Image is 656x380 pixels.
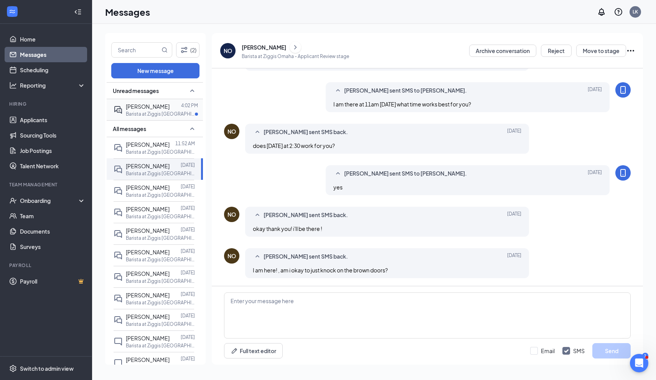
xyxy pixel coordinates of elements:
svg: ActiveDoubleChat [114,105,123,114]
a: Job Postings [20,143,86,158]
svg: DoubleChat [114,165,123,174]
span: [PERSON_NAME] [126,292,170,299]
svg: Pen [231,347,238,355]
p: [DATE] [181,269,195,276]
svg: DoubleChat [114,272,123,282]
button: Archive conversation [469,45,536,57]
span: [PERSON_NAME] sent SMS to [PERSON_NAME]. [344,169,467,178]
div: Onboarding [20,197,79,204]
svg: Collapse [74,8,82,16]
p: Barista at Ziggis [GEOGRAPHIC_DATA] [126,299,195,306]
span: All messages [113,125,146,133]
svg: Settings [9,365,17,372]
span: [DATE] [588,169,602,178]
svg: DoubleChat [114,143,123,153]
h1: Messages [105,5,150,18]
button: Reject [541,45,572,57]
span: does [DATE] at 2:30 work for you? [253,142,335,149]
div: Hiring [9,101,84,107]
div: LK [633,8,638,15]
span: [PERSON_NAME] [126,184,170,191]
svg: ChevronRight [292,43,299,52]
p: [DATE] [181,312,195,319]
svg: WorkstreamLogo [8,8,16,15]
a: Talent Network [20,158,86,174]
a: Documents [20,224,86,239]
p: Barista at Ziggis [GEOGRAPHIC_DATA] [126,149,195,155]
svg: DoubleChat [114,229,123,239]
svg: DoubleChat [114,251,123,260]
p: [DATE] [181,162,195,168]
div: 1 [642,353,648,359]
svg: MobileSms [618,85,628,95]
svg: SmallChevronUp [333,169,343,178]
p: [DATE] [181,248,195,254]
svg: Notifications [597,7,606,17]
a: Home [20,32,86,47]
span: [PERSON_NAME] [126,356,170,363]
a: Sourcing Tools [20,128,86,143]
span: I am here! , am i okay to just knock on the brown doors? [253,267,388,274]
span: [DATE] [507,211,521,220]
div: NO [227,211,236,218]
svg: QuestionInfo [614,7,623,17]
p: [DATE] [181,334,195,340]
button: New message [111,63,199,78]
span: [PERSON_NAME] [126,227,170,234]
svg: MagnifyingGlass [162,47,168,53]
svg: SmallChevronUp [188,86,197,95]
div: [PERSON_NAME] [242,43,286,51]
svg: DoubleChat [114,186,123,196]
div: Switch to admin view [20,365,74,372]
span: [PERSON_NAME] [126,163,170,169]
p: 11:52 AM [175,140,195,147]
p: [DATE] [181,183,195,190]
div: Team Management [9,181,84,188]
input: Search [112,43,160,57]
p: 4:02 PM [181,102,198,109]
span: [PERSON_NAME] [126,249,170,256]
button: Filter (2) [176,42,199,58]
span: [DATE] [588,86,602,95]
span: [PERSON_NAME] sent SMS to [PERSON_NAME]. [344,86,467,95]
span: [DATE] [507,128,521,137]
div: Payroll [9,262,84,269]
p: Barista at Ziggis [GEOGRAPHIC_DATA] [126,170,195,177]
div: NO [227,252,236,260]
svg: Analysis [9,81,17,89]
p: Barista at Ziggis [GEOGRAPHIC_DATA] [126,278,195,284]
span: okay thank you! i'll be there ! [253,225,322,232]
svg: MobileSms [618,168,628,178]
button: Send [592,343,631,358]
span: [PERSON_NAME] [126,335,170,342]
p: [DATE] [181,205,195,211]
p: [DATE] [181,226,195,233]
p: [DATE] [181,355,195,362]
p: Barista at Ziggis [GEOGRAPHIC_DATA] [126,364,195,370]
a: Messages [20,47,86,62]
p: Barista at Ziggis [GEOGRAPHIC_DATA] [126,256,195,263]
iframe: Intercom live chat [630,354,648,372]
span: [PERSON_NAME] [126,206,170,212]
div: Reporting [20,81,86,89]
p: Barista at Ziggis [GEOGRAPHIC_DATA] [126,342,195,349]
div: NO [227,128,236,135]
div: NO [224,47,232,55]
svg: SmallChevronUp [253,128,262,137]
a: Applicants [20,112,86,128]
span: Unread messages [113,87,159,95]
span: [PERSON_NAME] [126,141,170,148]
span: [PERSON_NAME] [126,103,170,110]
p: Barista at Ziggis Omaha - Applicant Review stage [242,53,349,60]
p: Barista at Ziggis [GEOGRAPHIC_DATA] [126,235,195,241]
svg: ChatInactive [114,337,123,346]
svg: SmallChevronUp [253,252,262,261]
span: [DATE] [507,252,521,261]
button: Full text editorPen [224,343,283,358]
svg: SmallChevronUp [188,124,197,133]
svg: DoubleChat [114,208,123,217]
span: [PERSON_NAME] sent SMS back. [264,252,348,261]
span: yes [333,184,343,191]
button: ChevronRight [290,41,301,53]
svg: DoubleChat [114,294,123,303]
